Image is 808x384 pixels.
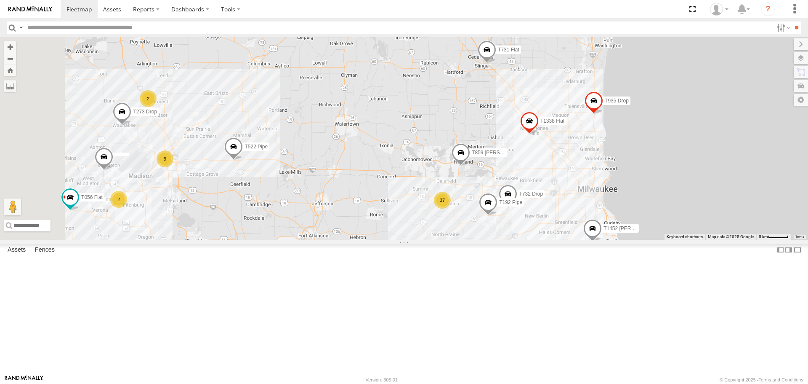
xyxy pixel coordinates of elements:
button: Zoom in [4,41,16,53]
div: AJ Klotz [707,3,731,16]
div: 37 [434,192,451,209]
span: 5 km [759,234,768,239]
div: © Copyright 2025 - [720,377,803,382]
div: 9 [157,150,173,167]
i: ? [761,3,775,16]
label: Map Settings [794,94,808,106]
button: Map Scale: 5 km per 45 pixels [756,234,791,240]
div: 2 [140,90,157,107]
button: Zoom out [4,53,16,64]
span: T731 Flat [498,47,519,53]
div: 2 [110,191,127,208]
button: Zoom Home [4,64,16,76]
label: Measure [4,80,16,92]
a: Terms [795,235,804,238]
span: T273 Drop [133,109,157,115]
span: T1338 Flat [540,118,564,124]
span: T935 Drop [605,98,629,104]
span: T522 Pipe [245,144,268,150]
img: rand-logo.svg [8,6,52,12]
span: T859 [PERSON_NAME] Flat [472,150,536,156]
a: Terms and Conditions [759,377,803,382]
span: T1452 [PERSON_NAME] Flat [603,226,670,231]
span: T732 Drop [519,191,543,197]
label: Assets [3,244,30,256]
label: Dock Summary Table to the Right [784,244,793,256]
label: Fences [31,244,59,256]
button: Keyboard shortcuts [667,234,703,240]
label: Hide Summary Table [793,244,802,256]
span: T056 Flat [81,195,103,201]
label: Search Query [18,21,24,34]
button: Drag Pegman onto the map to open Street View [4,199,21,215]
label: Dock Summary Table to the Left [776,244,784,256]
a: Visit our Website [5,376,43,384]
span: Map data ©2025 Google [708,234,754,239]
span: T192 Pipe [499,199,522,205]
label: Search Filter Options [773,21,792,34]
div: Version: 305.01 [366,377,398,382]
